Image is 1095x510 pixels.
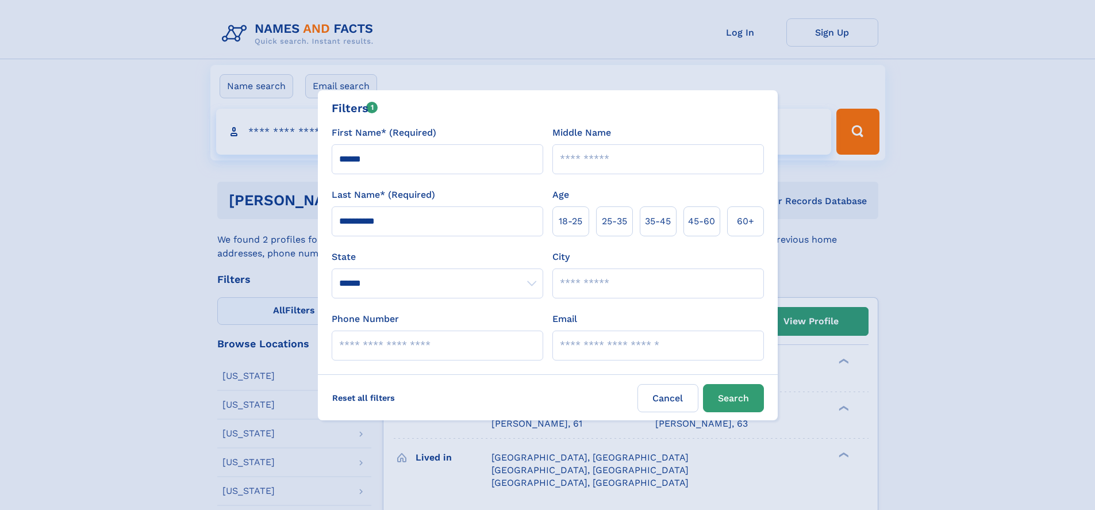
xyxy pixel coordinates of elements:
[552,188,569,202] label: Age
[332,312,399,326] label: Phone Number
[552,312,577,326] label: Email
[332,250,543,264] label: State
[559,214,582,228] span: 18‑25
[332,99,378,117] div: Filters
[332,126,436,140] label: First Name* (Required)
[602,214,627,228] span: 25‑35
[688,214,715,228] span: 45‑60
[552,126,611,140] label: Middle Name
[637,384,698,412] label: Cancel
[325,384,402,412] label: Reset all filters
[332,188,435,202] label: Last Name* (Required)
[737,214,754,228] span: 60+
[552,250,570,264] label: City
[645,214,671,228] span: 35‑45
[703,384,764,412] button: Search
